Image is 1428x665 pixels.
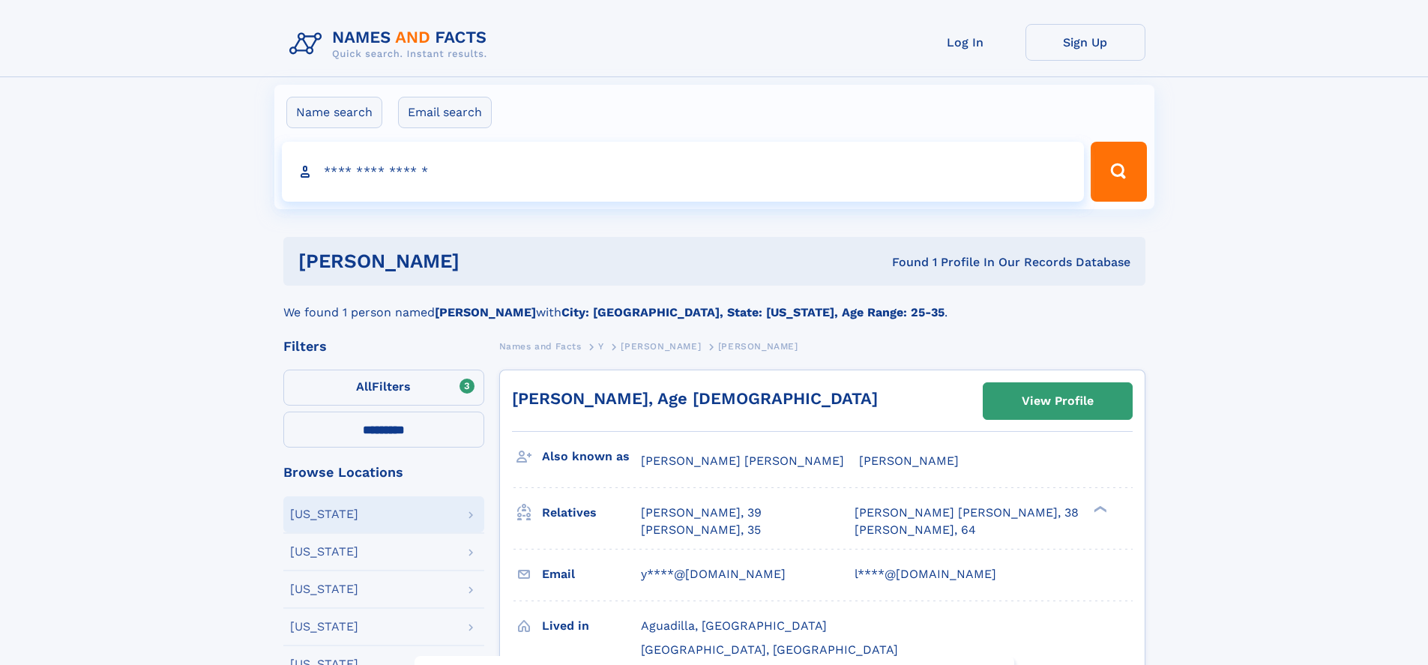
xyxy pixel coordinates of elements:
[621,341,701,352] span: [PERSON_NAME]
[855,522,976,538] a: [PERSON_NAME], 64
[1090,505,1108,514] div: ❯
[855,505,1079,521] a: [PERSON_NAME] [PERSON_NAME], 38
[283,286,1145,322] div: We found 1 person named with .
[598,341,604,352] span: Y
[1022,384,1094,418] div: View Profile
[512,389,878,408] a: [PERSON_NAME], Age [DEMOGRAPHIC_DATA]
[290,621,358,633] div: [US_STATE]
[282,142,1085,202] input: search input
[561,305,945,319] b: City: [GEOGRAPHIC_DATA], State: [US_STATE], Age Range: 25-35
[1091,142,1146,202] button: Search Button
[641,643,898,657] span: [GEOGRAPHIC_DATA], [GEOGRAPHIC_DATA]
[398,97,492,128] label: Email search
[542,500,641,526] h3: Relatives
[641,522,761,538] a: [PERSON_NAME], 35
[641,619,827,633] span: Aguadilla, [GEOGRAPHIC_DATA]
[859,454,959,468] span: [PERSON_NAME]
[1025,24,1145,61] a: Sign Up
[983,383,1132,419] a: View Profile
[906,24,1025,61] a: Log In
[675,254,1130,271] div: Found 1 Profile In Our Records Database
[542,613,641,639] h3: Lived in
[290,546,358,558] div: [US_STATE]
[499,337,582,355] a: Names and Facts
[283,370,484,406] label: Filters
[356,379,372,394] span: All
[621,337,701,355] a: [PERSON_NAME]
[283,24,499,64] img: Logo Names and Facts
[283,340,484,353] div: Filters
[598,337,604,355] a: Y
[641,505,762,521] a: [PERSON_NAME], 39
[286,97,382,128] label: Name search
[641,454,844,468] span: [PERSON_NAME] [PERSON_NAME]
[718,341,798,352] span: [PERSON_NAME]
[542,444,641,469] h3: Also known as
[290,583,358,595] div: [US_STATE]
[290,508,358,520] div: [US_STATE]
[283,466,484,479] div: Browse Locations
[435,305,536,319] b: [PERSON_NAME]
[542,562,641,587] h3: Email
[298,252,676,271] h1: [PERSON_NAME]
